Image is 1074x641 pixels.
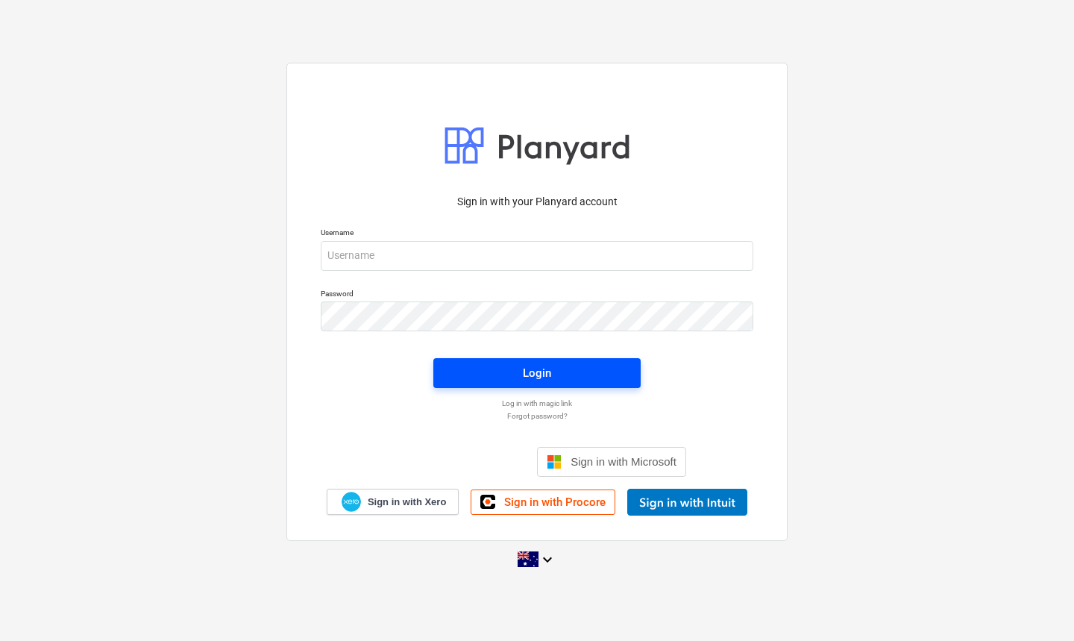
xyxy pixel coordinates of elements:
img: Microsoft logo [547,454,562,469]
span: Sign in with Microsoft [571,455,676,468]
span: Sign in with Xero [368,495,446,509]
iframe: Sign in with Google Button [380,445,533,478]
span: Sign in with Procore [504,495,606,509]
a: Forgot password? [313,411,761,421]
div: Login [523,363,551,383]
img: Xero logo [342,492,361,512]
p: Sign in with your Planyard account [321,194,753,210]
i: keyboard_arrow_down [538,551,556,569]
button: Login [433,358,641,388]
a: Sign in with Xero [327,489,459,515]
p: Password [321,289,753,301]
iframe: Chat Widget [999,569,1074,641]
p: Username [321,228,753,240]
input: Username [321,241,753,271]
a: Sign in with Procore [471,490,615,515]
a: Log in with magic link [313,398,761,408]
